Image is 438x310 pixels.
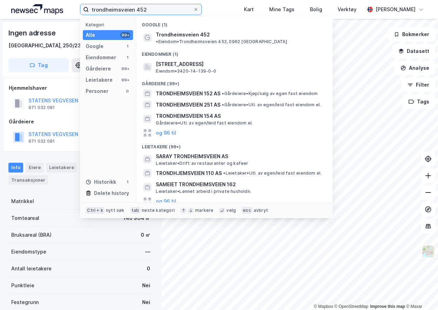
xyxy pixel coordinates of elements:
div: Kart [244,5,254,14]
div: Antall leietakere [11,264,52,273]
div: Eiere [26,163,44,173]
div: 971 032 081 [28,105,55,110]
div: Google [86,42,104,50]
div: 1 [125,179,130,185]
div: 99+ [120,77,130,83]
div: Tomteareal [11,214,39,222]
div: Hjemmelshaver [9,84,153,92]
div: Gårdeiere (99+) [136,75,333,88]
div: Eiendommer [86,53,116,62]
div: Ctrl + k [86,207,105,214]
div: 1 [125,55,130,60]
div: Leietakere [86,76,113,84]
span: Gårdeiere • Utl. av egen/leid fast eiendom el. [222,102,321,108]
div: esc [241,207,252,214]
div: Punktleie [11,281,34,290]
div: nytt søk [106,208,125,213]
div: velg [226,208,236,213]
span: TRONDHEIMSVEIEN 152 AS [156,89,220,98]
div: [PERSON_NAME] [376,5,416,14]
div: Gårdeiere [9,117,153,126]
button: Bokmerker [388,27,435,41]
button: og 96 til [156,129,176,137]
span: Leietaker • Drift av restauranter og kafeer [156,161,248,166]
div: Bruksareal (BRA) [11,231,52,239]
span: Leietaker • Utl. av egen/leid fast eiendom el. [223,170,321,176]
button: Filter [401,78,435,92]
button: Analyse [394,61,435,75]
span: Eiendom • Trondheimsveien 452, 0962 [GEOGRAPHIC_DATA] [156,39,287,45]
div: Matrikkel [11,197,34,205]
span: • [222,102,224,107]
div: Datasett [80,163,106,173]
div: Nei [142,298,150,306]
a: Improve this map [370,304,405,309]
div: [GEOGRAPHIC_DATA], 250/23 [8,41,81,50]
div: Delete history [94,189,129,197]
button: Datasett [392,44,435,58]
a: Mapbox [314,304,333,309]
span: Gårdeiere • Kjøp/salg av egen fast eiendom [222,91,318,96]
div: avbryt [254,208,268,213]
div: Gårdeiere [86,65,111,73]
div: Transaksjoner [8,175,48,184]
div: neste kategori [142,208,175,213]
span: TRONDHJEMSVEIEN 110 AS [156,169,222,177]
span: Gårdeiere • Utl. av egen/leid fast eiendom el. [156,120,253,126]
div: tab [130,207,141,214]
div: 99+ [120,32,130,38]
div: Kontrollprogram for chat [403,276,438,310]
button: og 96 til [156,197,176,205]
span: TRONDHEIMSVEIEN 251 AS [156,101,220,109]
div: Eiendomstype [11,248,46,256]
iframe: Chat Widget [403,276,438,310]
div: Nei [142,281,150,290]
div: Leietakere (99+) [136,139,333,151]
span: Trondheimsveien 452 [156,31,210,39]
div: 1 [125,43,130,49]
span: • [223,170,225,176]
div: 0 [147,264,150,273]
button: Tag [8,58,69,72]
span: Eiendom • 3420-14-139-0-0 [156,68,216,74]
div: Leietakere [46,163,77,173]
div: Bolig [310,5,322,14]
div: 0 ㎡ [141,231,150,239]
img: logo.a4113a55bc3d86da70a041830d287a7e.svg [11,4,63,15]
div: Google (1) [136,16,333,29]
div: 0 [125,88,130,94]
input: Søk på adresse, matrikkel, gårdeiere, leietakere eller personer [89,4,193,15]
div: 971 032 081 [28,139,55,144]
span: [STREET_ADDRESS] [156,60,324,68]
div: Info [8,163,23,173]
span: • [156,39,158,44]
span: SARAY TRONDHEIMSVEIEN AS [156,152,324,161]
div: Kategori [86,22,133,27]
div: markere [195,208,213,213]
button: Tags [403,95,435,109]
img: Z [422,245,435,258]
div: Mine Tags [269,5,294,14]
div: Verktøy [338,5,357,14]
div: Personer [86,87,108,95]
div: Ingen adresse [8,27,57,39]
div: Eiendommer (1) [136,46,333,59]
span: TRONDHEIMSVEIEN 154 AS [156,112,324,120]
div: 99+ [120,66,130,72]
div: Festegrunn [11,298,39,306]
span: • [222,91,224,96]
span: Leietaker • Lønnet arbeid i private husholdn. [156,189,251,194]
div: Historikk [86,178,116,186]
a: OpenStreetMap [334,304,369,309]
span: SAMEIET TRONDHEIMSVEIEN 162 [156,180,324,189]
div: Alle [86,31,95,39]
div: — [145,248,150,256]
